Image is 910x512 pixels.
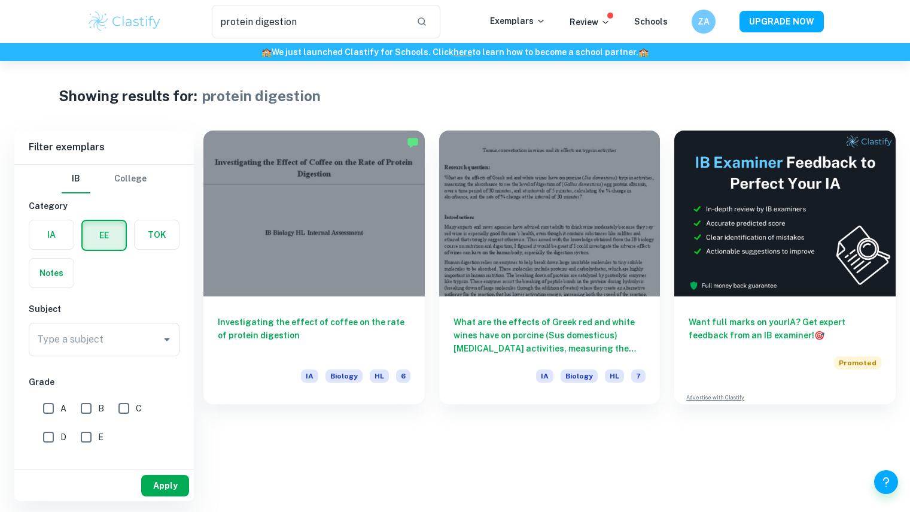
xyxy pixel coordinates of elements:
input: Search for any exemplars... [212,5,407,38]
a: here [454,47,472,57]
span: Biology [561,369,598,383]
span: 🏫 [638,47,649,57]
img: Marked [407,137,419,149]
h6: Subject [29,302,179,316]
span: 🎯 [814,331,824,340]
a: What are the effects of Greek red and white wines have on porcine (Sus domesticus) [MEDICAL_DATA]... [439,131,661,404]
h6: Filter exemplars [14,131,194,164]
span: Biology [325,369,363,383]
button: Apply [141,475,189,496]
span: HL [605,369,624,383]
h1: Showing results for: [59,85,197,107]
h6: Category [29,199,179,213]
h6: Investigating the effect of coffee on the rate of protein digestion [218,316,410,355]
p: Review [570,16,610,29]
h6: Want full marks on your IA ? Get expert feedback from an IB examiner! [689,316,881,342]
button: College [114,165,147,193]
button: TOK [135,220,179,249]
span: D [60,431,66,444]
span: IA [301,369,318,383]
span: C [136,402,142,415]
span: A [60,402,66,415]
button: IB [62,165,90,193]
button: Notes [29,259,74,287]
h6: What are the effects of Greek red and white wines have on porcine (Sus domesticus) [MEDICAL_DATA]... [454,316,646,355]
button: UPGRADE NOW [739,11,824,32]
button: IA [29,220,74,249]
button: EE [83,221,126,250]
button: ZA [692,10,716,34]
button: Help and Feedback [874,470,898,494]
a: Want full marks on yourIA? Get expert feedback from an IB examiner!PromotedAdvertise with Clastify [674,131,896,404]
span: IA [536,369,553,383]
span: Promoted [834,356,881,369]
button: Open [159,331,175,348]
a: Schools [634,17,668,26]
span: 6 [396,369,410,383]
span: B [98,402,104,415]
a: Investigating the effect of coffee on the rate of protein digestionIABiologyHL6 [203,131,425,404]
h6: Grade [29,375,179,389]
h6: We just launched Clastify for Schools. Click to learn how to become a school partner. [2,46,908,59]
span: 🏫 [261,47,272,57]
span: E [98,431,104,444]
span: HL [370,369,389,383]
img: Clastify logo [87,10,163,34]
h1: protein digestion [202,85,321,107]
span: 7 [631,369,646,383]
img: Thumbnail [674,131,896,296]
div: Filter type choice [62,165,147,193]
h6: Session [29,463,179,477]
a: Advertise with Clastify [686,393,744,402]
p: Exemplars [490,14,546,28]
h6: ZA [696,15,710,28]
